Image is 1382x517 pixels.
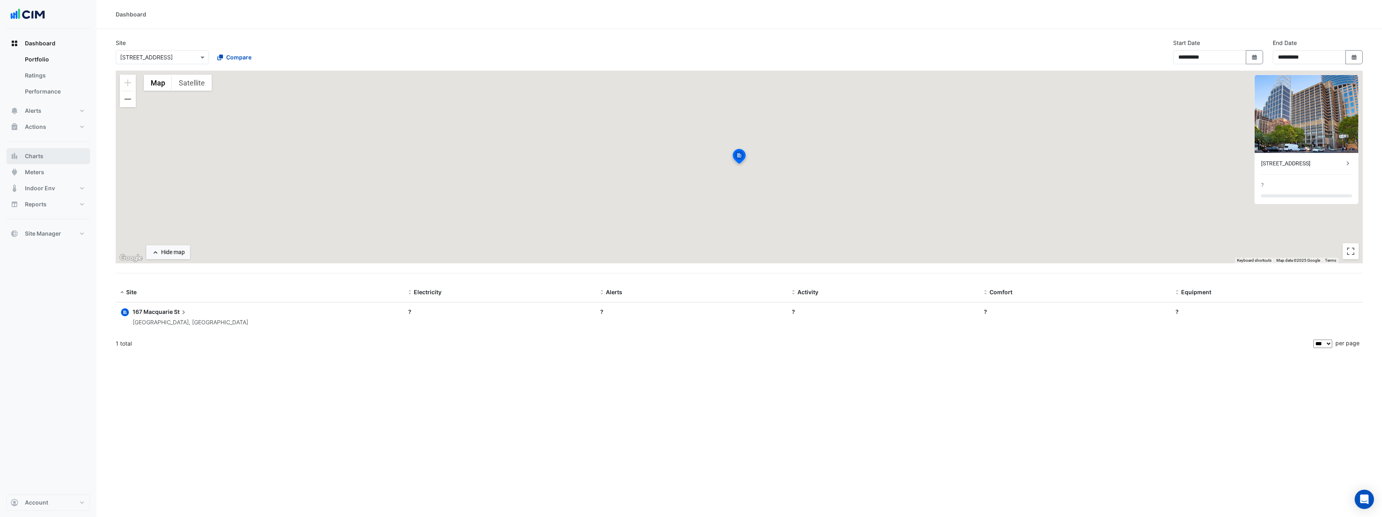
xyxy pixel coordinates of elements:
button: Indoor Env [6,180,90,196]
span: Indoor Env [25,184,55,192]
span: Meters [25,168,44,176]
label: Start Date [1173,39,1200,47]
button: Show street map [144,75,172,91]
app-icon: Meters [10,168,18,176]
span: Dashboard [25,39,55,47]
span: Alerts [606,289,622,295]
div: [GEOGRAPHIC_DATA], [GEOGRAPHIC_DATA] [133,318,248,327]
div: ? [1176,307,1358,316]
app-icon: Charts [10,152,18,160]
span: Site Manager [25,230,61,238]
span: Site [126,289,137,295]
div: [STREET_ADDRESS] [1261,159,1344,168]
span: 167 Macquarie [133,308,173,315]
button: Show satellite imagery [172,75,212,91]
label: End Date [1273,39,1297,47]
a: Terms (opens in new tab) [1325,258,1336,263]
span: per page [1335,340,1360,346]
div: Dashboard [116,10,146,18]
button: Alerts [6,103,90,119]
div: ? [408,307,591,316]
button: Site Manager [6,226,90,242]
app-icon: Indoor Env [10,184,18,192]
div: Hide map [161,248,185,256]
button: Charts [6,148,90,164]
a: Performance [18,83,90,100]
span: Account [25,499,48,507]
img: Google [118,253,144,263]
button: Account [6,495,90,511]
button: Dashboard [6,35,90,51]
div: Dashboard [6,51,90,103]
span: Activity [797,289,818,295]
button: Zoom out [120,91,136,107]
app-icon: Site Manager [10,230,18,238]
span: Comfort [989,289,1012,295]
div: 1 total [116,334,1312,354]
button: Meters [6,164,90,180]
span: Alerts [25,107,41,115]
img: 167 Macquarie St [1255,75,1358,153]
div: Open Intercom Messenger [1355,490,1374,509]
fa-icon: Select Date [1351,54,1358,61]
span: Charts [25,152,43,160]
a: Ratings [18,67,90,83]
button: Keyboard shortcuts [1237,258,1272,263]
a: Portfolio [18,51,90,67]
button: Reports [6,196,90,212]
div: ? [792,307,974,316]
div: ? [984,307,1166,316]
app-icon: Actions [10,123,18,131]
span: Electricity [414,289,442,295]
span: Map data ©2025 Google [1276,258,1320,263]
button: Compare [212,50,257,64]
span: Reports [25,200,47,208]
div: ? [1261,181,1264,189]
span: Compare [226,53,251,61]
app-icon: Reports [10,200,18,208]
img: site-pin-selected.svg [730,148,748,167]
app-icon: Alerts [10,107,18,115]
app-icon: Dashboard [10,39,18,47]
a: Open this area in Google Maps (opens a new window) [118,253,144,263]
button: Toggle fullscreen view [1343,243,1359,259]
img: Company Logo [10,6,46,22]
span: Actions [25,123,46,131]
label: Site [116,39,126,47]
div: ? [600,307,783,316]
span: Equipment [1181,289,1211,295]
button: Hide map [146,245,190,259]
span: St [174,307,188,316]
fa-icon: Select Date [1251,54,1258,61]
button: Actions [6,119,90,135]
button: Zoom in [120,75,136,91]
